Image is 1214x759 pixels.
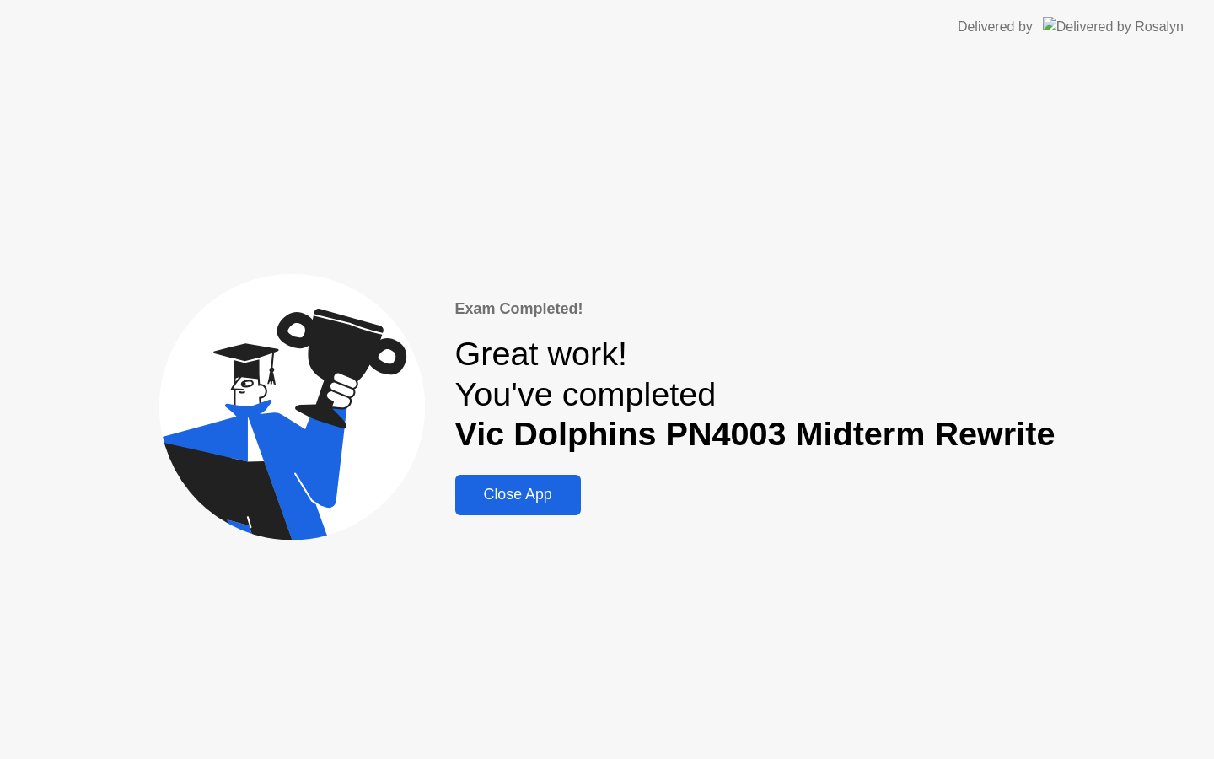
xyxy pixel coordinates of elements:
img: Delivered by Rosalyn [1043,17,1184,36]
div: Delivered by [958,17,1033,37]
button: Close App [455,475,581,515]
div: Great work! You've completed [455,334,1056,455]
div: Exam Completed! [455,298,1056,320]
b: Vic Dolphins PN4003 Midterm Rewrite [455,415,1056,452]
div: Close App [460,486,576,503]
